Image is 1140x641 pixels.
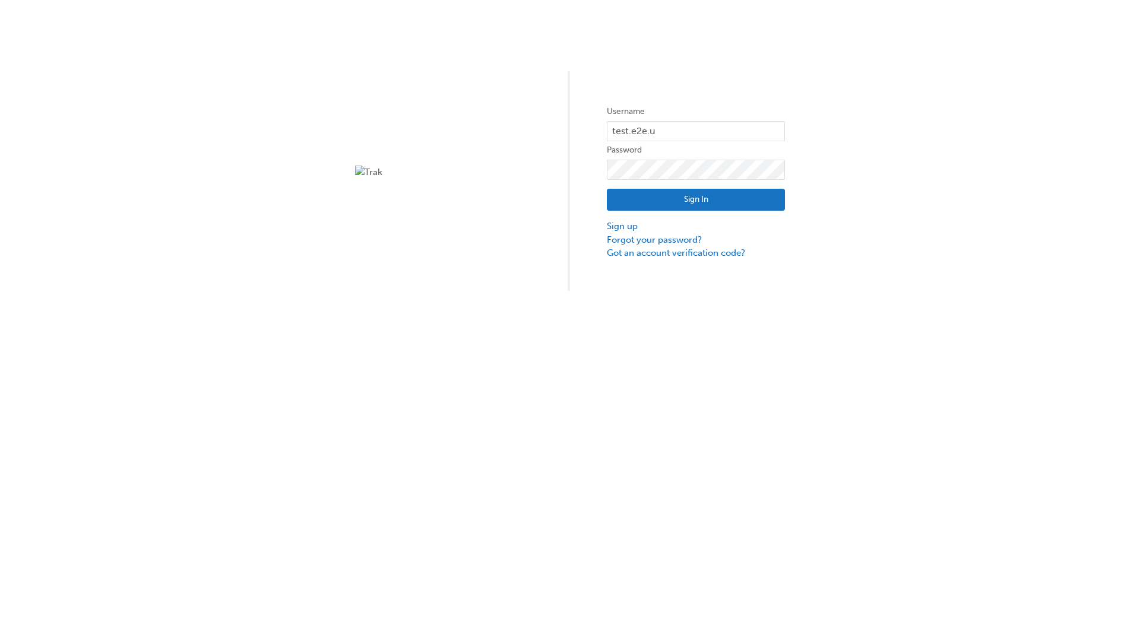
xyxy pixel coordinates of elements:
[607,233,785,247] a: Forgot your password?
[355,166,533,179] img: Trak
[607,143,785,157] label: Password
[607,220,785,233] a: Sign up
[607,189,785,211] button: Sign In
[607,104,785,119] label: Username
[607,246,785,260] a: Got an account verification code?
[607,121,785,141] input: Username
